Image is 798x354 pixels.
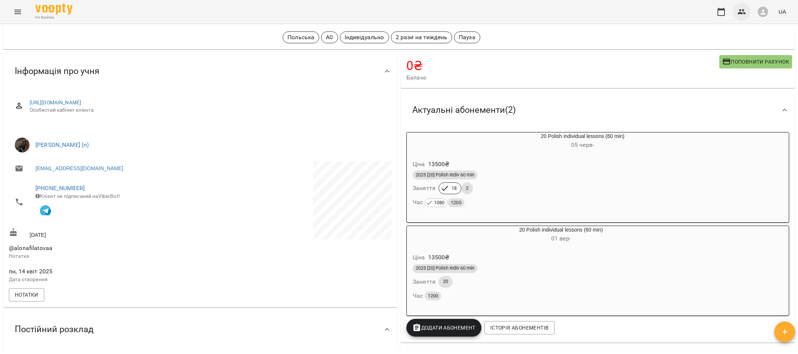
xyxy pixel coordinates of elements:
img: Доскоч Софія Володимирівна (п) [15,138,30,152]
div: Польська [283,31,319,43]
span: 2 [461,185,473,192]
span: Нотатки [15,290,38,299]
p: Пауза [459,33,475,42]
span: пн, 14 квіт 2025 [9,267,199,276]
h6: Заняття [413,277,436,287]
button: Історія абонементів [484,321,555,334]
span: 2025 [20] Polish Indiv 60 min [413,172,477,178]
h6: Ціна [413,159,425,169]
div: 20 Polish individual lessons (60 min) [442,132,723,150]
span: Інформація про учня [15,65,99,77]
div: 20 Polish individual lessons (60 min) [407,226,442,244]
button: Нотатки [9,288,44,301]
h4: 0 ₴ [406,58,719,73]
span: Актуальні абонементи ( 2 ) [412,104,516,116]
span: Поповнити рахунок [722,57,789,66]
a: [URL][DOMAIN_NAME] [30,100,82,105]
h6: Час [413,197,464,208]
div: Індивідуально [340,31,389,43]
button: 20 Polish individual lessons (60 min)01 вер- Ціна13500₴2025 [20] Polish Indiv 60 minЗаняття20Час ... [407,226,680,310]
a: [EMAIL_ADDRESS][DOMAIN_NAME] [35,165,123,172]
h6: Заняття [413,183,436,193]
span: @alonafilatovaa [9,245,52,252]
p: Індивідуально [345,33,384,42]
span: 20 [439,278,453,285]
div: A0 [321,31,338,43]
a: [PERSON_NAME] (п) [35,141,89,148]
div: 20 Polish individual lessons (60 min) [442,226,680,244]
button: Додати Абонемент [406,319,481,337]
div: 20 Polish individual lessons (60 min) [407,132,442,150]
span: 1200 [448,199,464,207]
p: Дата створення [9,276,199,283]
span: 01 вер - [551,235,571,242]
p: A0 [326,33,333,42]
div: Актуальні абонементи(2) [400,91,795,129]
p: 2 рази на тиждень [396,33,448,42]
p: 13500 ₴ [428,253,450,262]
span: Особистий кабінет клієнта [30,107,386,114]
div: [DATE] [7,226,200,240]
h6: Ціна [413,252,425,263]
span: 1080 [431,199,448,207]
div: 2 рази на тиждень [391,31,453,43]
p: Нотатка [9,253,199,260]
span: 2025 [20] Polish Indiv 60 min [413,265,477,272]
div: Постійний розклад [3,310,398,348]
span: Баланс [406,73,719,82]
span: 05 черв - [571,141,594,148]
h6: Час [413,291,441,301]
button: Поповнити рахунок [719,55,792,68]
span: Клієнт не підписаний на ViberBot! [35,193,120,199]
div: Пауза [454,31,480,43]
span: Додати Абонемент [412,323,475,332]
span: UA [778,8,786,16]
span: Постійний розклад [15,324,93,335]
div: Інформація про учня [3,52,398,90]
p: 13500 ₴ [428,160,450,169]
button: UA [775,5,789,18]
button: 20 Polish individual lessons (60 min)05 черв- Ціна13500₴2025 [20] Polish Indiv 60 minЗаняття182Ча... [407,132,723,216]
span: Історія абонементів [490,323,549,332]
a: [PHONE_NUMBER] [35,185,85,192]
button: Клієнт підписаний на VooptyBot [35,200,55,220]
img: Voopty Logo [35,4,72,14]
span: 18 [447,185,461,192]
p: Польська [287,33,314,42]
span: 1200 [425,292,441,300]
button: Menu [9,3,27,21]
span: For Business [35,15,72,20]
img: Telegram [40,205,51,216]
